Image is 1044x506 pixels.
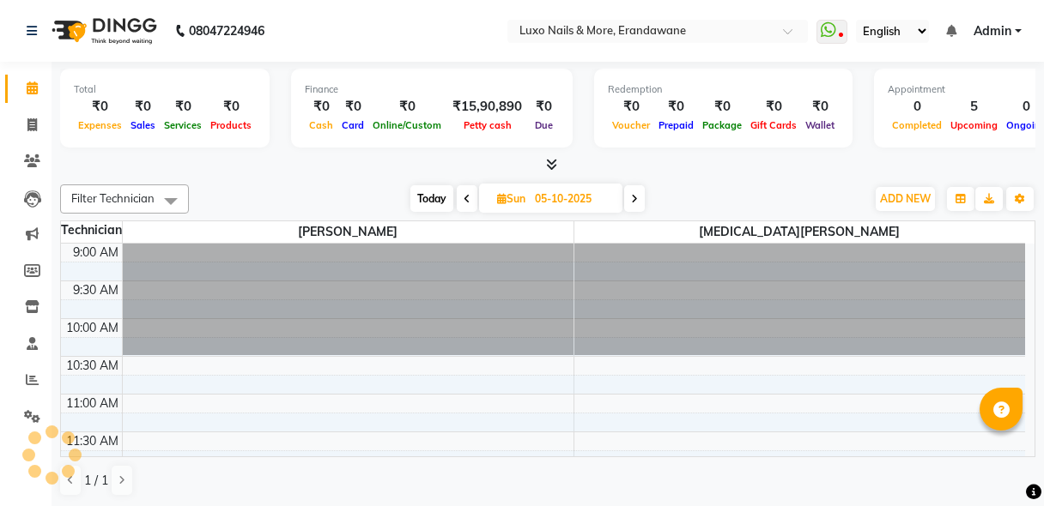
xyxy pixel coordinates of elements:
[126,119,160,131] span: Sales
[368,97,446,117] div: ₹0
[70,244,122,262] div: 9:00 AM
[880,192,931,205] span: ADD NEW
[368,119,446,131] span: Online/Custom
[71,191,155,205] span: Filter Technician
[529,97,559,117] div: ₹0
[608,82,839,97] div: Redemption
[63,432,122,450] div: 11:30 AM
[305,97,337,117] div: ₹0
[946,119,1002,131] span: Upcoming
[63,319,122,337] div: 10:00 AM
[305,82,559,97] div: Finance
[974,22,1011,40] span: Admin
[972,437,1027,489] iframe: chat widget
[337,119,368,131] span: Card
[574,221,1026,243] span: [MEDICAL_DATA][PERSON_NAME]
[63,357,122,375] div: 10:30 AM
[888,119,946,131] span: Completed
[61,221,122,239] div: Technician
[160,97,206,117] div: ₹0
[493,192,530,205] span: Sun
[123,221,574,243] span: [PERSON_NAME]
[189,7,264,55] b: 08047224946
[746,97,801,117] div: ₹0
[206,97,256,117] div: ₹0
[698,119,746,131] span: Package
[654,119,698,131] span: Prepaid
[888,97,946,117] div: 0
[608,119,654,131] span: Voucher
[531,119,557,131] span: Due
[70,281,122,299] div: 9:30 AM
[74,82,256,97] div: Total
[801,119,839,131] span: Wallet
[946,97,1002,117] div: 5
[305,119,337,131] span: Cash
[74,119,126,131] span: Expenses
[608,97,654,117] div: ₹0
[530,186,616,212] input: 2025-10-05
[410,185,453,212] span: Today
[459,119,516,131] span: Petty cash
[654,97,698,117] div: ₹0
[698,97,746,117] div: ₹0
[74,97,126,117] div: ₹0
[84,472,108,490] span: 1 / 1
[63,395,122,413] div: 11:00 AM
[801,97,839,117] div: ₹0
[337,97,368,117] div: ₹0
[44,7,161,55] img: logo
[206,119,256,131] span: Products
[160,119,206,131] span: Services
[446,97,529,117] div: ₹15,90,890
[876,187,935,211] button: ADD NEW
[126,97,160,117] div: ₹0
[746,119,801,131] span: Gift Cards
